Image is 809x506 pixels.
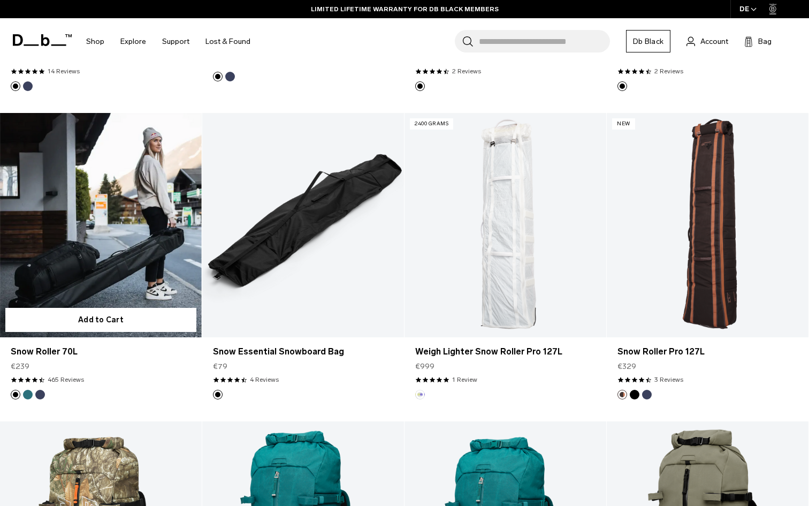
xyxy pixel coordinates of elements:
a: Snow Roller Pro 127L [617,345,798,358]
a: Db Black [626,30,670,52]
button: Blue Hour [642,390,652,399]
button: Homegrown with Lu [617,390,627,399]
a: 14 reviews [48,66,80,76]
a: 1 reviews [452,375,477,384]
a: Snow Essential Snowboard Bag [202,113,404,337]
p: 2400 grams [410,118,453,130]
a: 465 reviews [48,375,84,384]
span: €999 [415,361,434,372]
button: Black Out [11,390,20,399]
span: €329 [617,361,636,372]
button: Blue Hour [23,81,33,91]
a: Snow Essential Snowboard Bag [213,345,393,358]
button: Black Out [630,390,639,399]
button: Blue Hour [35,390,45,399]
a: Snow Roller Pro 127L [607,113,808,337]
button: Aurora [415,390,425,399]
span: Account [700,36,728,47]
button: Black Out [415,81,425,91]
span: €79 [213,361,227,372]
button: Black Out [617,81,627,91]
a: 4 reviews [250,375,279,384]
a: 2 reviews [452,66,481,76]
a: Shop [86,22,104,61]
a: Lost & Found [205,22,250,61]
a: Snow Roller 70L [11,345,191,358]
p: New [612,118,635,130]
button: Black Out [11,81,20,91]
nav: Main Navigation [78,18,258,65]
button: Add to Cart [5,308,196,332]
button: Blue Hour [225,72,235,81]
a: Explore [120,22,146,61]
a: Weigh Lighter Snow Roller Pro 127L [415,345,596,358]
button: Black Out [213,72,223,81]
span: €239 [11,361,29,372]
a: Weigh Lighter Snow Roller Pro 127L [404,113,606,337]
span: Bag [758,36,772,47]
a: Account [686,35,728,48]
a: LIMITED LIFETIME WARRANTY FOR DB BLACK MEMBERS [311,4,499,14]
a: 2 reviews [654,66,683,76]
a: Support [162,22,189,61]
a: 3 reviews [654,375,683,384]
button: Black Out [213,390,223,399]
button: Bag [744,35,772,48]
button: Midnight Teal [23,390,33,399]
